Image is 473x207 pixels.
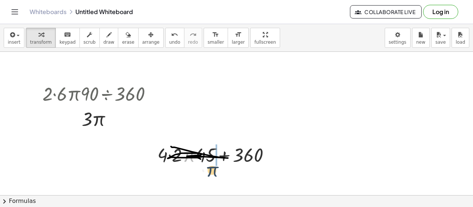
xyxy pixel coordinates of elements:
span: save [435,40,446,45]
span: smaller [208,40,224,45]
button: insert [4,28,24,48]
button: scrub [79,28,100,48]
button: new [412,28,430,48]
span: larger [232,40,245,45]
button: undoundo [165,28,184,48]
span: insert [8,40,20,45]
span: transform [30,40,52,45]
button: format_sizesmaller [204,28,228,48]
i: undo [171,30,178,39]
button: redoredo [184,28,202,48]
span: new [416,40,425,45]
span: arrange [142,40,160,45]
button: arrange [138,28,164,48]
span: Collaborate Live [356,9,415,15]
i: redo [190,30,197,39]
button: Collaborate Live [350,5,422,19]
i: format_size [235,30,242,39]
span: erase [122,40,134,45]
i: keyboard [64,30,71,39]
span: settings [389,40,406,45]
a: Whiteboards [30,8,67,16]
span: undo [169,40,180,45]
button: Toggle navigation [9,6,21,18]
button: format_sizelarger [228,28,249,48]
button: draw [99,28,119,48]
button: fullscreen [250,28,280,48]
i: format_size [212,30,219,39]
button: load [452,28,469,48]
span: fullscreen [254,40,276,45]
span: scrub [84,40,96,45]
button: save [431,28,450,48]
button: erase [118,28,138,48]
button: keyboardkeypad [55,28,80,48]
button: transform [26,28,56,48]
button: Log in [423,5,458,19]
span: keypad [59,40,76,45]
span: draw [103,40,115,45]
button: settings [385,28,411,48]
span: redo [188,40,198,45]
span: load [456,40,465,45]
